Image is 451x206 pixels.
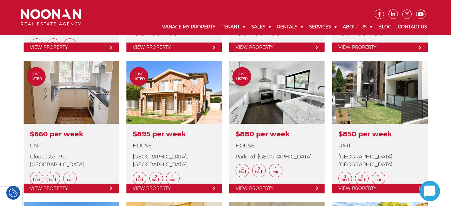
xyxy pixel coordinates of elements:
span: Just Listed [232,72,251,81]
div: Cookie Settings [6,186,20,200]
a: Contact Us [395,19,430,35]
span: Just Listed [27,72,46,81]
img: Noonan Real Estate Agency [21,9,81,26]
a: About Us [340,19,375,35]
a: Tenant [219,19,248,35]
a: Blog [375,19,395,35]
a: Services [306,19,340,35]
span: Just Listed [130,72,148,81]
a: Manage My Property [158,19,219,35]
a: Sales [248,19,274,35]
a: Rentals [274,19,306,35]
